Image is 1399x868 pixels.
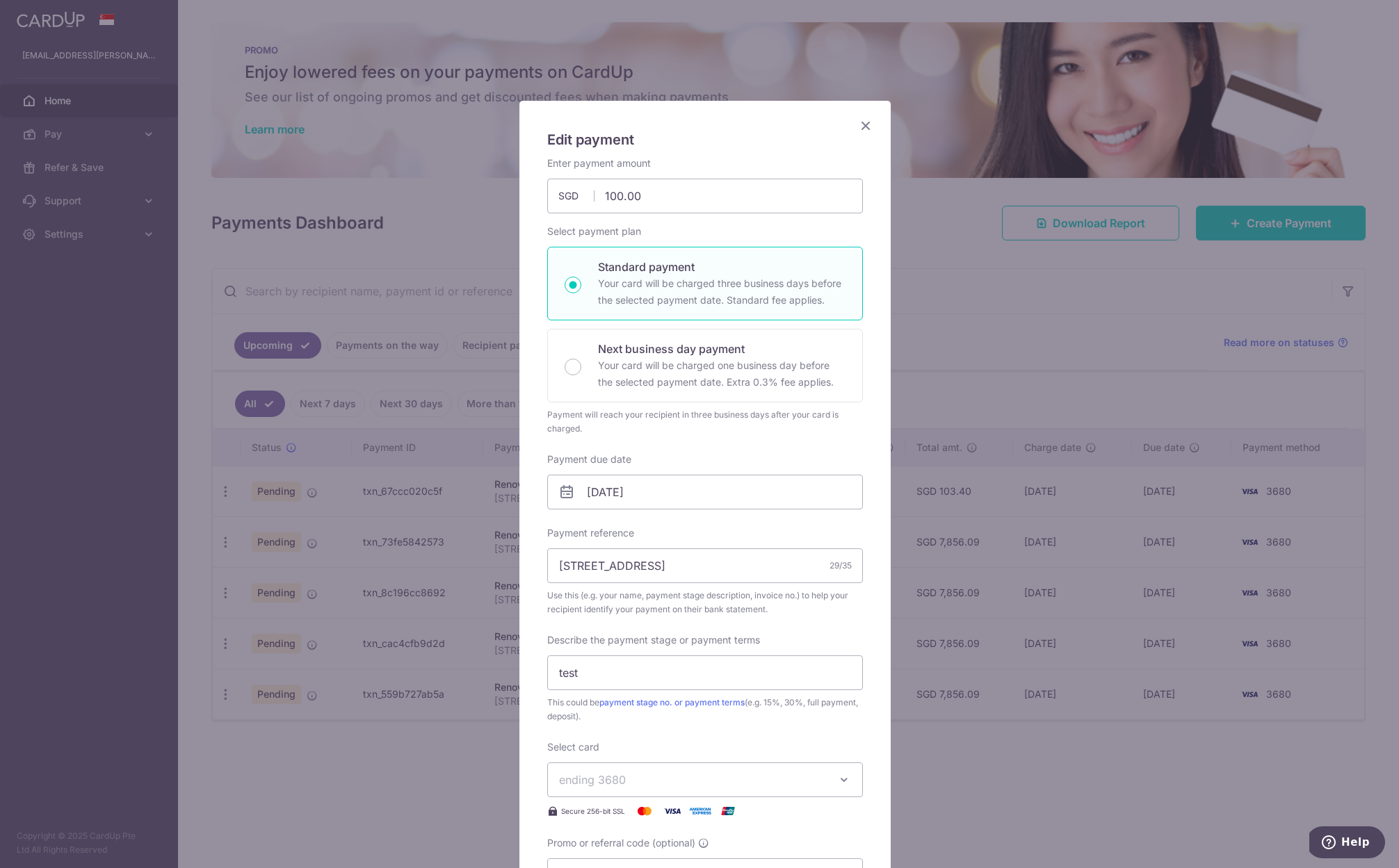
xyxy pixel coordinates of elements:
[547,224,641,238] label: Select payment plan
[598,259,846,275] p: Standard payment
[658,803,686,819] img: Visa
[547,179,863,213] input: 0.00
[631,803,658,819] img: Mastercard
[547,129,863,151] h5: Edit payment
[547,633,760,647] label: Describe the payment stage or payment terms
[559,773,626,787] span: ending 3680
[547,740,599,754] label: Select card
[598,357,846,391] p: Your card will be charged one business day before the selected payment date. Extra 0.3% fee applies.
[1309,826,1385,861] iframe: Opens a widget where you can find more information
[547,589,863,616] span: Use this (e.g. your name, payment stage description, invoice no.) to help your recipient identify...
[857,117,874,134] button: Close
[561,805,625,817] span: Secure 256-bit SSL
[547,452,631,466] label: Payment due date
[598,275,846,309] p: Your card will be charged three business days before the selected payment date. Standard fee appl...
[599,697,745,707] a: payment stage no. or payment terms
[547,836,695,850] span: Promo or referral code (optional)
[830,559,852,573] div: 29/35
[598,341,846,357] p: Next business day payment
[547,475,863,509] input: DD / MM / YYYY
[547,408,863,436] div: Payment will reach your recipient in three business days after your card is charged.
[547,696,863,723] span: This could be (e.g. 15%, 30%, full payment, deposit).
[547,156,651,170] label: Enter payment amount
[558,189,595,203] span: SGD
[547,526,634,540] label: Payment reference
[714,803,742,819] img: UnionPay
[686,803,714,819] img: American Express
[547,762,863,797] button: ending 3680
